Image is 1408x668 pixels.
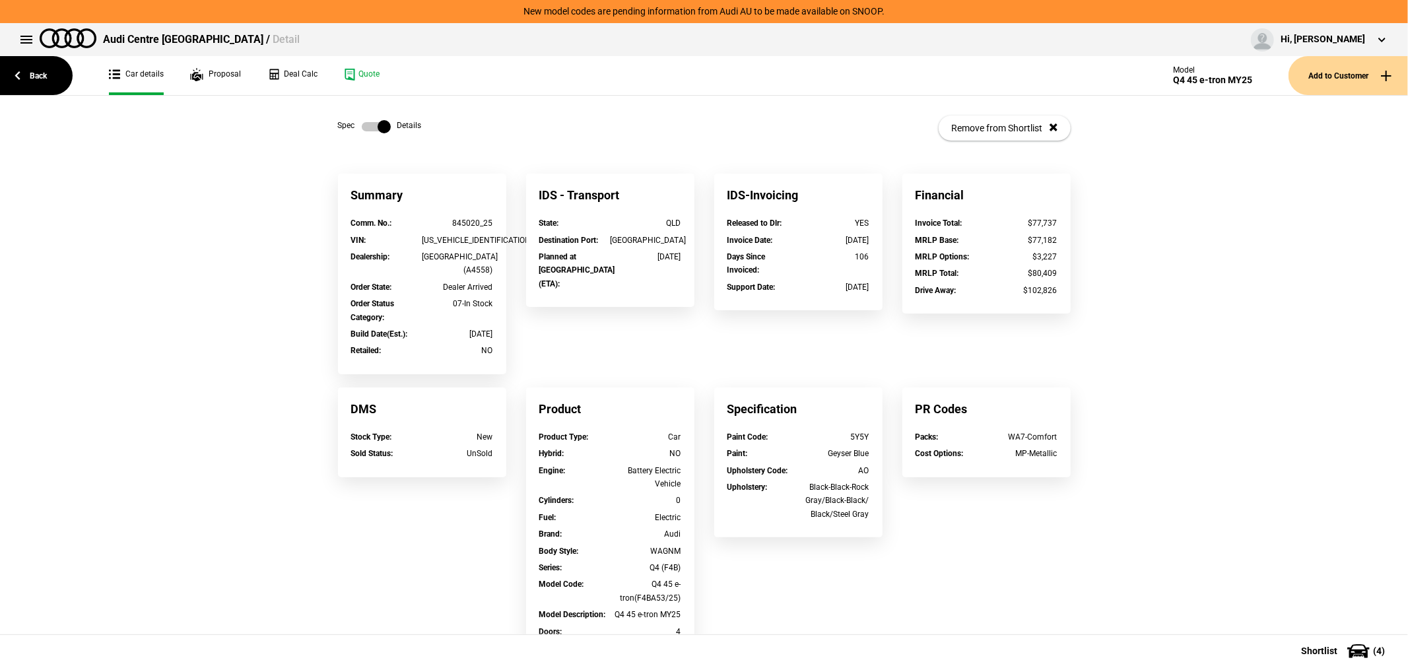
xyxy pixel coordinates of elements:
div: Audi Centre [GEOGRAPHIC_DATA] / [103,32,300,47]
strong: Doors : [539,627,562,636]
div: Product [526,387,694,430]
strong: Comm. No. : [351,218,392,228]
strong: Upholstery : [727,483,768,492]
strong: Planned at [GEOGRAPHIC_DATA] (ETA) : [539,252,615,288]
div: WAGNM [610,545,681,558]
span: ( 4 ) [1373,646,1385,655]
span: Shortlist [1301,646,1337,655]
div: Specification [714,387,883,430]
strong: Invoice Date : [727,236,773,245]
div: [DATE] [422,327,493,341]
div: [DATE] [610,250,681,263]
strong: Order State : [351,283,392,292]
strong: Brand : [539,529,562,539]
strong: Invoice Total : [916,218,962,228]
div: Q4 45 e-tron(F4BA53/25) [610,578,681,605]
div: AO [798,464,869,477]
div: 5Y5Y [798,430,869,444]
strong: MRLP Base : [916,236,959,245]
strong: Model Description : [539,610,606,619]
div: Car [610,430,681,444]
strong: Cost Options : [916,449,964,458]
div: [DATE] [798,234,869,247]
div: $102,826 [986,284,1057,297]
button: Remove from Shortlist [939,116,1071,141]
div: Hi, [PERSON_NAME] [1281,33,1365,46]
div: Q4 45 e-tron MY25 [1173,75,1252,86]
strong: Paint Code : [727,432,768,442]
strong: Upholstery Code : [727,466,788,475]
strong: State : [539,218,559,228]
div: Geyser Blue [798,447,869,460]
strong: Cylinders : [539,496,574,505]
strong: Hybrid : [539,449,564,458]
div: $3,227 [986,250,1057,263]
div: IDS-Invoicing [714,174,883,217]
div: [US_VEHICLE_IDENTIFICATION_NUMBER] [422,234,493,247]
strong: Drive Away : [916,286,956,295]
strong: Product Type : [539,432,589,442]
div: 845020_25 [422,217,493,230]
a: Car details [109,56,164,95]
strong: Order Status Category : [351,299,395,321]
strong: Series : [539,563,562,572]
span: Detail [273,33,300,46]
div: Battery Electric Vehicle [610,464,681,491]
div: WA7-Comfort [986,430,1057,444]
div: Black-Black-Rock Gray/Black-Black/ Black/Steel Gray [798,481,869,521]
button: Add to Customer [1289,56,1408,95]
strong: Build Date(Est.) : [351,329,408,339]
div: NO [610,447,681,460]
strong: Packs : [916,432,939,442]
strong: Body Style : [539,547,579,556]
div: QLD [610,217,681,230]
strong: Sold Status : [351,449,393,458]
div: UnSold [422,447,493,460]
a: Deal Calc [267,56,318,95]
div: 106 [798,250,869,263]
div: Electric [610,511,681,524]
div: $77,737 [986,217,1057,230]
strong: Model Code : [539,580,584,589]
strong: Support Date : [727,283,776,292]
div: Model [1173,65,1252,75]
div: $77,182 [986,234,1057,247]
div: Financial [902,174,1071,217]
strong: Paint : [727,449,748,458]
div: [DATE] [798,281,869,294]
div: MP-Metallic [986,447,1057,460]
a: Quote [344,56,380,95]
div: New [422,430,493,444]
strong: MRLP Total : [916,269,959,278]
strong: Fuel : [539,513,556,522]
strong: Retailed : [351,346,382,355]
button: Shortlist(4) [1281,634,1408,667]
div: Dealer Arrived [422,281,493,294]
a: Proposal [190,56,241,95]
div: 0 [610,494,681,507]
div: PR Codes [902,387,1071,430]
div: Spec Details [338,120,422,133]
div: IDS - Transport [526,174,694,217]
strong: VIN : [351,236,366,245]
div: $80,409 [986,267,1057,280]
strong: MRLP Options : [916,252,970,261]
strong: Engine : [539,466,566,475]
strong: Destination Port : [539,236,599,245]
div: Q4 45 e-tron MY25 [610,608,681,621]
div: 4 [610,625,681,638]
div: DMS [338,387,506,430]
div: Q4 (F4B) [610,561,681,574]
div: Summary [338,174,506,217]
div: NO [422,344,493,357]
strong: Dealership : [351,252,390,261]
div: 07-In Stock [422,297,493,310]
strong: Days Since Invoiced : [727,252,766,275]
strong: Stock Type : [351,432,392,442]
div: YES [798,217,869,230]
div: [GEOGRAPHIC_DATA] (A4558) [422,250,493,277]
strong: Released to Dlr : [727,218,782,228]
img: audi.png [40,28,96,48]
div: [GEOGRAPHIC_DATA] [610,234,681,247]
div: Audi [610,527,681,541]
